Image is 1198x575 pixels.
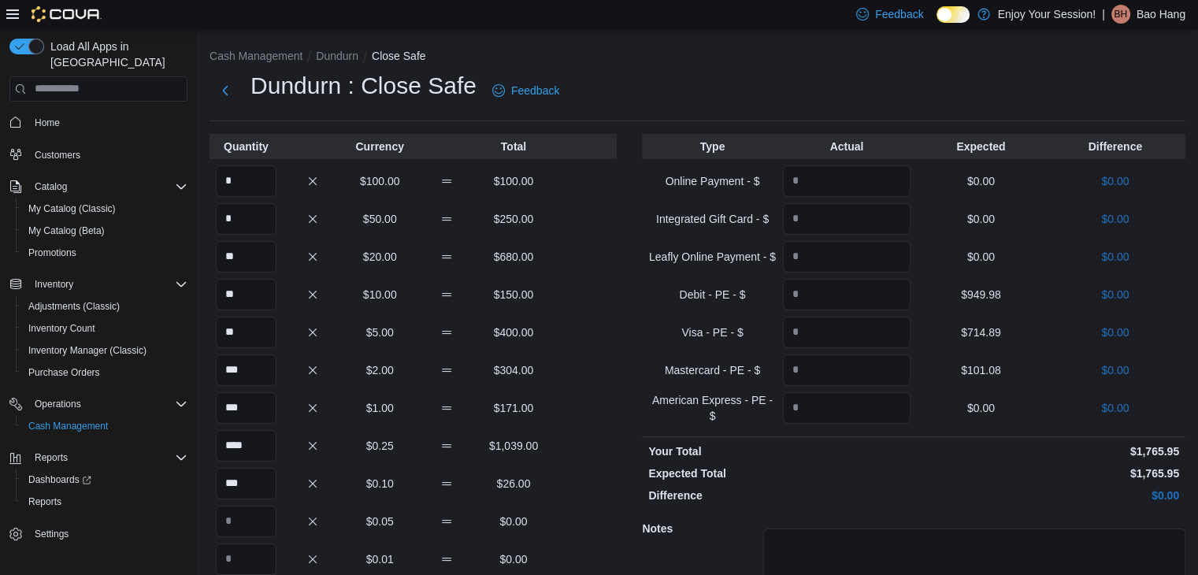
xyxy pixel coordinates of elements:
a: Feedback [486,75,566,106]
h5: Notes [642,513,760,544]
p: Integrated Gift Card - $ [648,211,776,227]
span: BH [1114,5,1127,24]
button: Inventory [28,275,80,294]
a: Settings [28,525,75,543]
span: Inventory Count [28,322,95,335]
input: Quantity [216,543,276,575]
p: $949.98 [917,287,1044,302]
p: $100.00 [484,173,544,189]
p: Leafly Online Payment - $ [648,249,776,265]
input: Dark Mode [937,6,970,23]
span: Adjustments (Classic) [28,300,120,313]
span: Load All Apps in [GEOGRAPHIC_DATA] [44,39,187,70]
span: Reports [35,451,68,464]
button: Catalog [3,176,194,198]
input: Quantity [783,317,911,348]
p: $1,765.95 [917,466,1179,481]
p: $0.00 [484,551,544,567]
p: $714.89 [917,325,1044,340]
span: Dashboards [22,470,187,489]
span: Cash Management [22,417,187,436]
span: Catalog [28,177,187,196]
span: My Catalog (Classic) [22,199,187,218]
p: American Express - PE - $ [648,392,776,424]
button: Customers [3,143,194,166]
input: Quantity [216,317,276,348]
input: Quantity [783,392,911,424]
span: Home [28,113,187,132]
span: Customers [28,145,187,165]
a: My Catalog (Classic) [22,199,122,218]
span: Settings [28,524,187,543]
p: $0.00 [1051,249,1179,265]
input: Quantity [216,203,276,235]
p: $0.05 [350,514,410,529]
p: $250.00 [484,211,544,227]
span: Cash Management [28,420,108,432]
button: Operations [28,395,87,414]
p: Currency [350,139,410,154]
p: Total [484,139,544,154]
input: Quantity [216,354,276,386]
span: Purchase Orders [28,366,100,379]
button: Close Safe [372,50,425,62]
button: Reports [16,491,194,513]
p: $100.00 [350,173,410,189]
input: Quantity [216,241,276,273]
span: Operations [28,395,187,414]
p: $0.00 [1051,362,1179,378]
p: $400.00 [484,325,544,340]
span: Operations [35,398,81,410]
span: Purchase Orders [22,363,187,382]
p: $0.10 [350,476,410,492]
a: My Catalog (Beta) [22,221,111,240]
p: $171.00 [484,400,544,416]
span: Home [35,117,60,129]
img: Cova [32,6,102,22]
p: $0.01 [350,551,410,567]
p: Debit - PE - $ [648,287,776,302]
input: Quantity [216,430,276,462]
p: Quantity [216,139,276,154]
a: Reports [22,492,68,511]
a: Customers [28,146,87,165]
a: Inventory Manager (Classic) [22,341,153,360]
button: Reports [3,447,194,469]
p: $0.00 [917,400,1044,416]
span: Inventory Count [22,319,187,338]
p: Expected [917,139,1044,154]
p: $101.08 [917,362,1044,378]
p: Type [648,139,776,154]
nav: An example of EuiBreadcrumbs [210,48,1185,67]
button: Cash Management [16,415,194,437]
p: $0.00 [917,249,1044,265]
input: Quantity [216,506,276,537]
p: $0.00 [917,173,1044,189]
span: Inventory [28,275,187,294]
span: Inventory Manager (Classic) [28,344,147,357]
button: Purchase Orders [16,362,194,384]
p: Mastercard - PE - $ [648,362,776,378]
span: Reports [22,492,187,511]
button: Promotions [16,242,194,264]
input: Quantity [783,203,911,235]
p: $0.00 [1051,325,1179,340]
a: Purchase Orders [22,363,106,382]
a: Promotions [22,243,83,262]
p: Visa - PE - $ [648,325,776,340]
span: Reports [28,495,61,508]
button: Cash Management [210,50,302,62]
p: $2.00 [350,362,410,378]
p: Difference [1051,139,1179,154]
p: $0.25 [350,438,410,454]
a: Dashboards [16,469,194,491]
span: My Catalog (Classic) [28,202,116,215]
p: $0.00 [484,514,544,529]
span: Adjustments (Classic) [22,297,187,316]
button: Dundurn [316,50,358,62]
span: Catalog [35,180,67,193]
button: Reports [28,448,74,467]
p: $0.00 [917,488,1179,503]
p: $680.00 [484,249,544,265]
button: Operations [3,393,194,415]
